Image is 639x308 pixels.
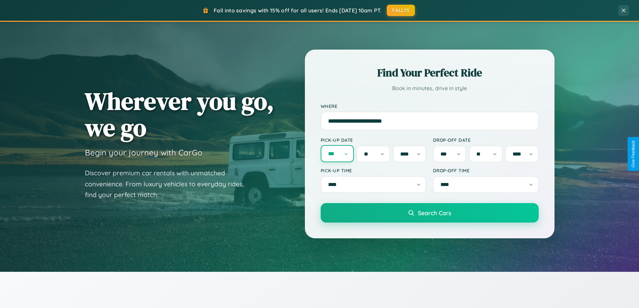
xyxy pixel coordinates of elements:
[433,168,539,173] label: Drop-off Time
[321,65,539,80] h2: Find Your Perfect Ride
[214,7,382,14] span: Fall into savings with 15% off for all users! Ends [DATE] 10am PT.
[321,103,539,109] label: Where
[433,137,539,143] label: Drop-off Date
[85,147,203,158] h3: Begin your journey with CarGo
[321,203,539,223] button: Search Cars
[631,140,636,168] div: Give Feedback
[321,137,426,143] label: Pick-up Date
[387,5,415,16] button: FALL15
[418,209,451,217] span: Search Cars
[321,83,539,93] p: Book in minutes, drive in style
[321,168,426,173] label: Pick-up Time
[85,88,274,141] h1: Wherever you go, we go
[85,168,253,200] p: Discover premium car rentals with unmatched convenience. From luxury vehicles to everyday rides, ...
